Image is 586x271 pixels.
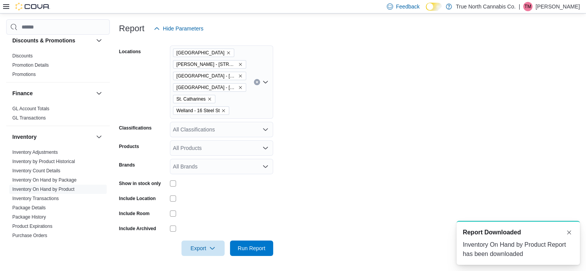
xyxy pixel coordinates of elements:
[12,214,46,220] a: Package History
[6,148,110,262] div: Inventory
[119,49,141,55] label: Locations
[94,132,104,141] button: Inventory
[119,226,156,232] label: Include Archived
[12,53,33,59] a: Discounts
[12,158,75,165] span: Inventory by Product Historical
[176,107,220,114] span: Welland - 16 Steel St
[207,97,212,101] button: Remove St. Catharines from selection in this group
[163,25,203,32] span: Hide Parameters
[6,104,110,126] div: Finance
[12,115,46,121] a: GL Transactions
[238,62,243,67] button: Remove Hamilton - 326 Ottawa St N from selection in this group
[6,51,110,82] div: Discounts & Promotions
[12,196,59,201] a: Inventory Transactions
[221,108,226,113] button: Remove Welland - 16 Steel St from selection in this group
[12,232,47,239] span: Purchase Orders
[12,133,37,141] h3: Inventory
[12,62,49,68] a: Promotion Details
[262,79,269,85] button: Open list of options
[396,3,420,10] span: Feedback
[176,95,206,103] span: St. Catharines
[173,49,234,57] span: Fort Erie
[463,228,521,237] span: Report Downloaded
[536,2,580,11] p: [PERSON_NAME]
[12,106,49,111] a: GL Account Totals
[262,145,269,151] button: Open list of options
[12,150,58,155] a: Inventory Adjustments
[12,168,60,173] a: Inventory Count Details
[94,89,104,98] button: Finance
[173,83,246,92] span: Port Colborne - 349 King st
[463,228,574,237] div: Notification
[173,106,229,115] span: Welland - 16 Steel St
[12,187,74,192] a: Inventory On Hand by Product
[119,162,135,168] label: Brands
[12,233,47,238] a: Purchase Orders
[12,195,59,202] span: Inventory Transactions
[262,126,269,133] button: Open list of options
[119,143,139,150] label: Products
[524,2,531,11] span: TM
[12,37,75,44] h3: Discounts & Promotions
[230,241,273,256] button: Run Report
[181,241,225,256] button: Export
[119,180,161,187] label: Show in stock only
[176,84,237,91] span: [GEOGRAPHIC_DATA] - [STREET_ADDRESS]
[176,49,225,57] span: [GEOGRAPHIC_DATA]
[15,3,50,10] img: Cova
[173,72,246,80] span: Niagara Falls - 4695 Queen St
[238,85,243,90] button: Remove Port Colborne - 349 King st from selection in this group
[12,168,60,174] span: Inventory Count Details
[456,2,515,11] p: True North Cannabis Co.
[12,133,93,141] button: Inventory
[119,125,152,131] label: Classifications
[12,224,52,229] a: Product Expirations
[254,79,260,85] button: Clear input
[523,2,532,11] div: Tarryn Marr
[176,61,237,68] span: [PERSON_NAME] - [STREET_ADDRESS]
[238,244,265,252] span: Run Report
[226,50,231,55] button: Remove Fort Erie from selection in this group
[12,89,93,97] button: Finance
[94,36,104,45] button: Discounts & Promotions
[12,205,46,211] span: Package Details
[12,89,33,97] h3: Finance
[426,3,442,11] input: Dark Mode
[12,71,36,77] span: Promotions
[238,74,243,78] button: Remove Niagara Falls - 4695 Queen St from selection in this group
[151,21,207,36] button: Hide Parameters
[176,72,237,80] span: [GEOGRAPHIC_DATA] - [STREET_ADDRESS]
[119,210,149,217] label: Include Room
[12,72,36,77] a: Promotions
[119,24,144,33] h3: Report
[12,37,93,44] button: Discounts & Promotions
[12,159,75,164] a: Inventory by Product Historical
[564,228,574,237] button: Dismiss toast
[12,177,77,183] a: Inventory On Hand by Package
[186,241,220,256] span: Export
[173,95,215,103] span: St. Catharines
[262,163,269,170] button: Open list of options
[173,60,246,69] span: Hamilton - 326 Ottawa St N
[12,106,49,112] span: GL Account Totals
[463,240,574,259] div: Inventory On Hand by Product Report has been downloaded
[119,195,156,202] label: Include Location
[519,2,520,11] p: |
[12,205,46,210] a: Package Details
